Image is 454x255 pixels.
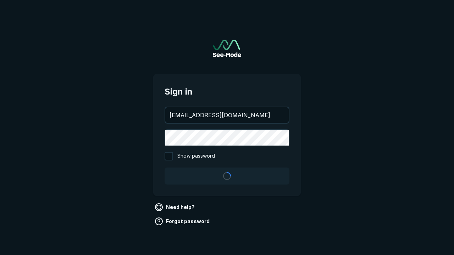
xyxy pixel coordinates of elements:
span: Sign in [165,85,289,98]
img: See-Mode Logo [213,40,241,57]
a: Need help? [153,202,198,213]
a: Go to sign in [213,40,241,57]
span: Show password [177,152,215,160]
a: Forgot password [153,216,212,227]
input: your@email.com [165,107,289,123]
